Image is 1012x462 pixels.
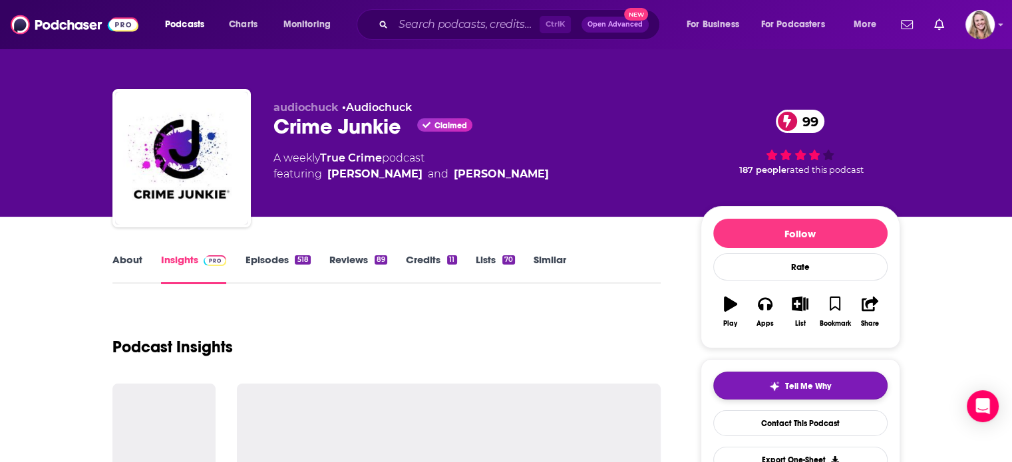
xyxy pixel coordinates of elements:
[819,320,850,328] div: Bookmark
[476,253,515,284] a: Lists70
[713,219,888,248] button: Follow
[274,14,348,35] button: open menu
[786,165,864,175] span: rated this podcast
[818,288,852,336] button: Bookmark
[624,8,648,21] span: New
[965,10,995,39] span: Logged in as KirstinPitchPR
[782,288,817,336] button: List
[283,15,331,34] span: Monitoring
[406,253,456,284] a: Credits11
[861,320,879,328] div: Share
[434,122,467,129] span: Claimed
[112,253,142,284] a: About
[534,253,566,284] a: Similar
[447,255,456,265] div: 11
[329,253,387,284] a: Reviews89
[677,14,756,35] button: open menu
[929,13,949,36] a: Show notifications dropdown
[687,15,739,34] span: For Business
[428,166,448,182] span: and
[295,255,310,265] div: 518
[220,14,265,35] a: Charts
[393,14,540,35] input: Search podcasts, credits, & more...
[776,110,825,133] a: 99
[11,12,138,37] img: Podchaser - Follow, Share and Rate Podcasts
[723,320,737,328] div: Play
[785,381,831,392] span: Tell Me Why
[713,288,748,336] button: Play
[273,101,339,114] span: audiochuck
[852,288,887,336] button: Share
[342,101,412,114] span: •
[346,101,412,114] a: Audiochuck
[502,255,515,265] div: 70
[229,15,257,34] span: Charts
[739,165,786,175] span: 187 people
[965,10,995,39] img: User Profile
[713,372,888,400] button: tell me why sparkleTell Me Why
[701,101,900,183] div: 99 187 peoplerated this podcast
[582,17,649,33] button: Open AdvancedNew
[713,410,888,436] a: Contact This Podcast
[204,255,227,266] img: Podchaser Pro
[588,21,643,28] span: Open Advanced
[540,16,571,33] span: Ctrl K
[769,381,780,392] img: tell me why sparkle
[757,320,774,328] div: Apps
[854,15,876,34] span: More
[967,390,999,422] div: Open Intercom Messenger
[761,15,825,34] span: For Podcasters
[844,14,893,35] button: open menu
[965,10,995,39] button: Show profile menu
[748,288,782,336] button: Apps
[795,320,806,328] div: List
[454,166,549,182] div: [PERSON_NAME]
[115,92,248,225] img: Crime Junkie
[273,166,549,182] span: featuring
[245,253,310,284] a: Episodes518
[156,14,222,35] button: open menu
[327,166,422,182] div: [PERSON_NAME]
[320,152,382,164] a: True Crime
[161,253,227,284] a: InsightsPodchaser Pro
[713,253,888,281] div: Rate
[112,337,233,357] h1: Podcast Insights
[896,13,918,36] a: Show notifications dropdown
[753,14,844,35] button: open menu
[369,9,673,40] div: Search podcasts, credits, & more...
[375,255,387,265] div: 89
[273,150,549,182] div: A weekly podcast
[165,15,204,34] span: Podcasts
[789,110,825,133] span: 99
